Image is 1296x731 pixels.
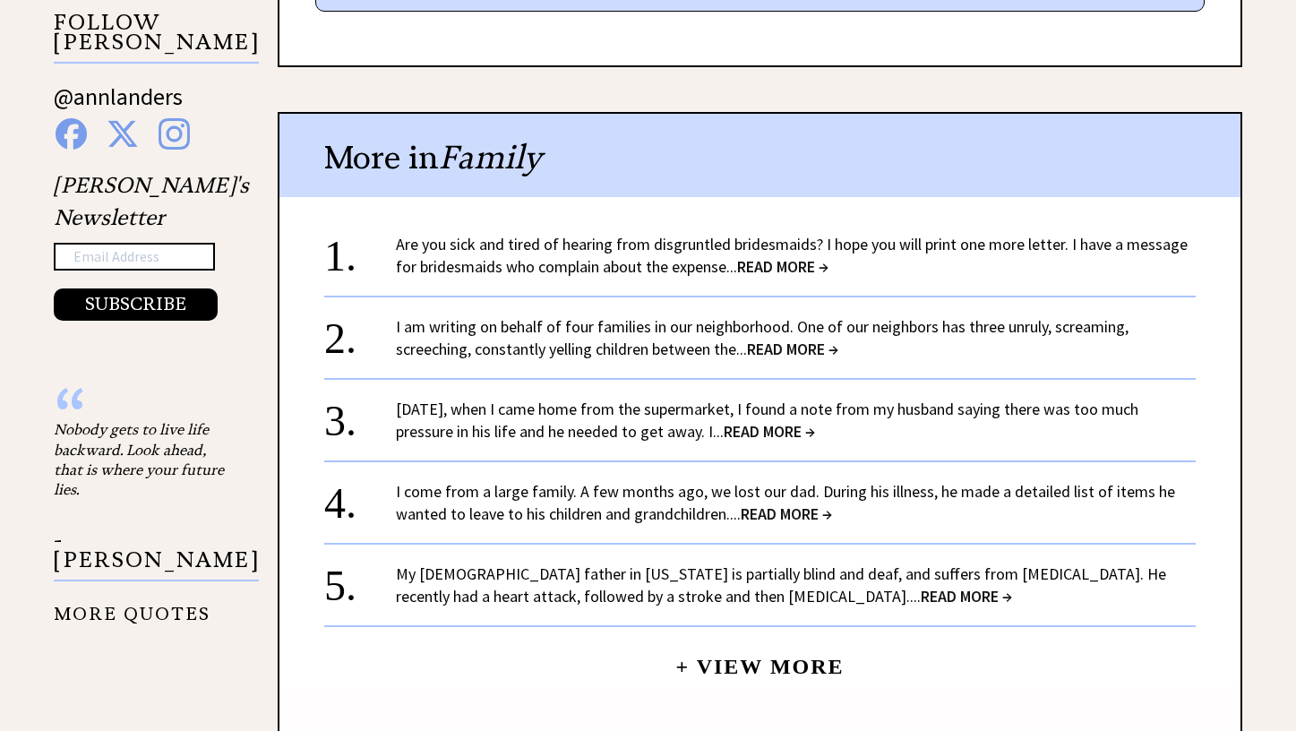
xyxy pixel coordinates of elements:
span: Family [439,137,542,177]
div: “ [54,401,233,419]
div: [PERSON_NAME]'s Newsletter [54,169,249,322]
img: instagram%20blue.png [159,118,190,150]
span: READ MORE → [747,339,838,359]
div: 5. [324,563,396,596]
div: 3. [324,398,396,431]
div: More in [279,114,1240,197]
a: + View More [675,640,844,678]
span: READ MORE → [741,503,832,524]
div: 4. [324,480,396,513]
input: Email Address [54,243,215,271]
a: I come from a large family. A few months ago, we lost our dad. During his illness, he made a deta... [396,481,1175,524]
div: Nobody gets to live life backward. Look ahead, that is where your future lies. [54,419,233,500]
span: READ MORE → [737,256,828,277]
a: MORE QUOTES [54,589,210,624]
span: READ MORE → [921,586,1012,606]
a: I am writing on behalf of four families in our neighborhood. One of our neighbors has three unrul... [396,316,1129,359]
a: Are you sick and tired of hearing from disgruntled bridesmaids? I hope you will print one more le... [396,234,1188,277]
a: [DATE], when I came home from the supermarket, I found a note from my husband saying there was to... [396,399,1138,442]
img: facebook%20blue.png [56,118,87,150]
img: x%20blue.png [107,118,139,150]
span: READ MORE → [724,421,815,442]
button: SUBSCRIBE [54,288,218,321]
a: @annlanders [54,82,183,129]
p: FOLLOW [PERSON_NAME] [54,13,259,64]
div: 1. [324,233,396,266]
div: 2. [324,315,396,348]
a: My [DEMOGRAPHIC_DATA] father in [US_STATE] is partially blind and deaf, and suffers from [MEDICAL... [396,563,1166,606]
p: - [PERSON_NAME] [54,530,259,581]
